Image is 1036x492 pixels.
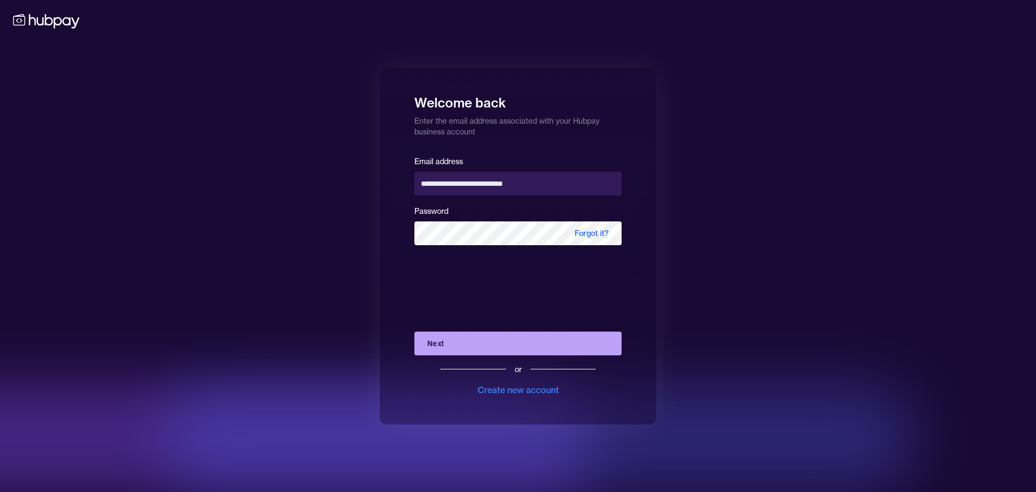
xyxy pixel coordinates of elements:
p: Enter the email address associated with your Hubpay business account [414,111,622,137]
label: Email address [414,157,463,166]
button: Next [414,332,622,355]
label: Password [414,206,448,216]
h1: Welcome back [414,87,622,111]
span: Forgot it? [562,221,622,245]
div: or [515,364,522,375]
div: Create new account [478,383,559,396]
